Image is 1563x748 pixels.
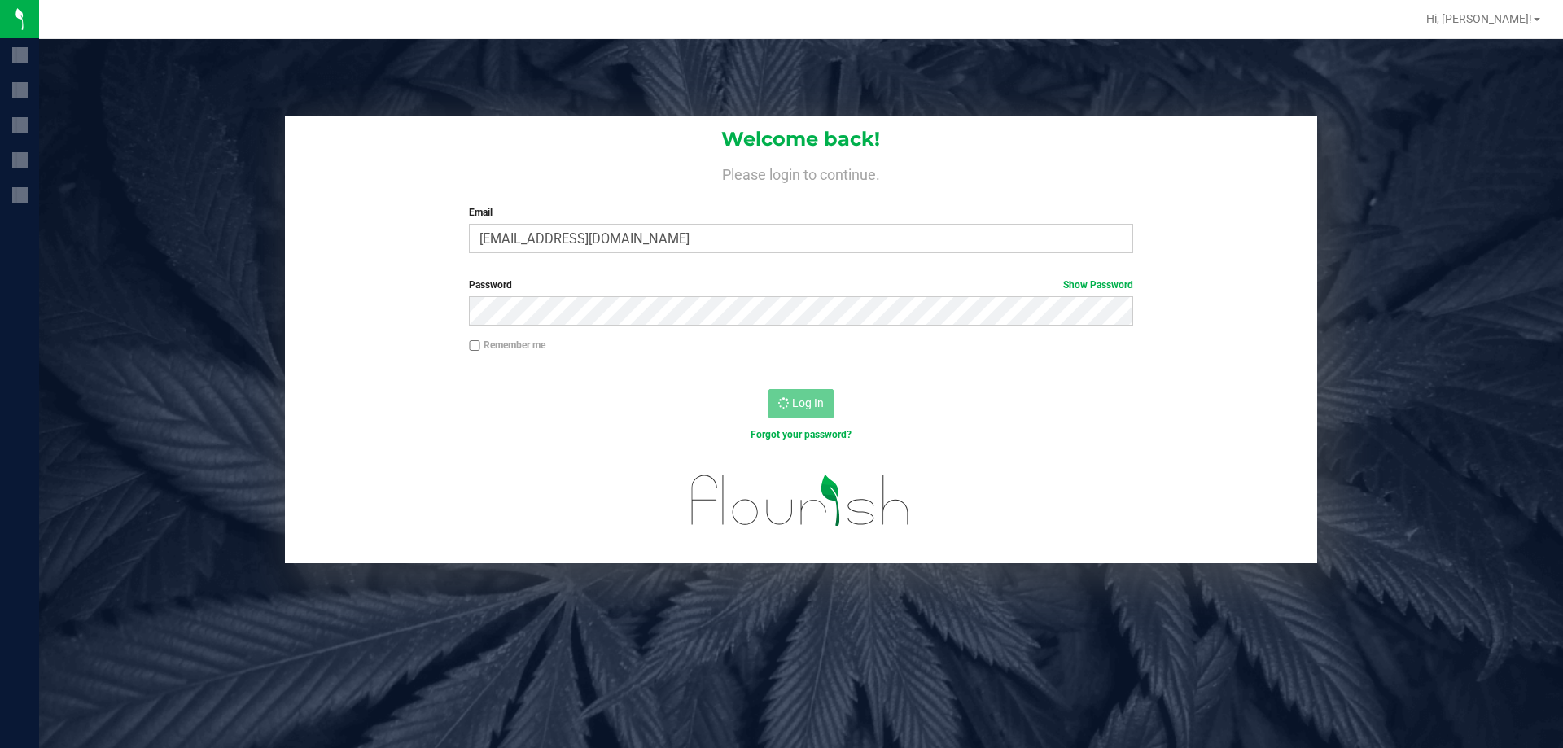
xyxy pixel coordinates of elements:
[1063,279,1133,291] a: Show Password
[469,205,1132,220] label: Email
[751,429,852,440] a: Forgot your password?
[469,338,545,352] label: Remember me
[285,163,1317,182] h4: Please login to continue.
[672,459,930,542] img: flourish_logo.svg
[1426,12,1532,25] span: Hi, [PERSON_NAME]!
[768,389,834,418] button: Log In
[285,129,1317,150] h1: Welcome back!
[792,396,824,409] span: Log In
[469,340,480,352] input: Remember me
[469,279,512,291] span: Password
